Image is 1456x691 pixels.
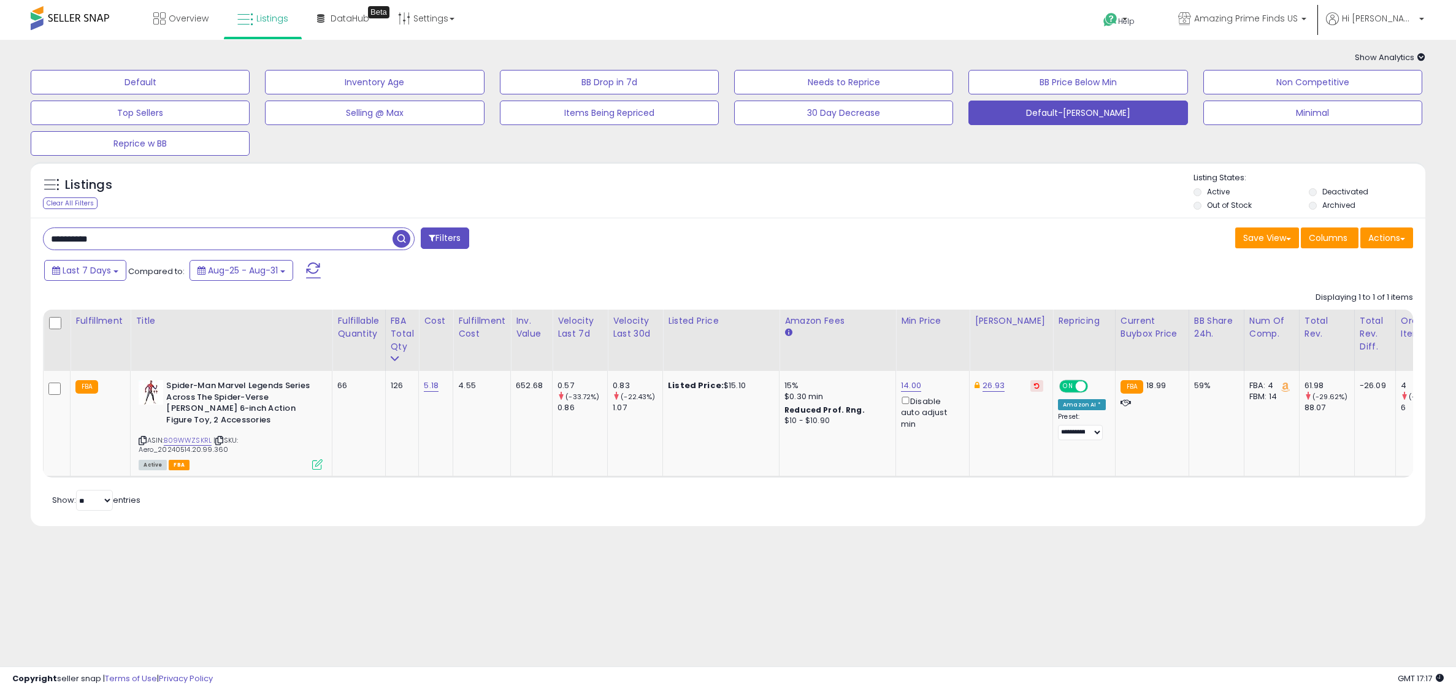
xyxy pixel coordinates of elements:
[139,380,323,468] div: ASIN:
[784,327,792,338] small: Amazon Fees.
[424,380,439,392] a: 5.18
[1360,227,1413,248] button: Actions
[337,315,380,340] div: Fulfillable Quantity
[1121,315,1184,340] div: Current Buybox Price
[75,315,125,327] div: Fulfillment
[668,380,724,391] b: Listed Price:
[1118,16,1135,26] span: Help
[784,315,891,327] div: Amazon Fees
[136,315,327,327] div: Title
[265,101,484,125] button: Selling @ Max
[1360,315,1390,353] div: Total Rev. Diff.
[734,101,953,125] button: 30 Day Decrease
[1194,12,1298,25] span: Amazing Prime Finds US
[1060,381,1076,392] span: ON
[613,315,657,340] div: Velocity Last 30d
[208,264,278,277] span: Aug-25 - Aug-31
[1058,315,1110,327] div: Repricing
[169,12,209,25] span: Overview
[52,494,140,506] span: Show: entries
[1309,232,1347,244] span: Columns
[1249,315,1294,340] div: Num of Comp.
[784,416,886,426] div: $10 - $10.90
[458,380,501,391] div: 4.55
[668,380,770,391] div: $15.10
[391,315,414,353] div: FBA Total Qty
[500,70,719,94] button: BB Drop in 7d
[613,380,662,391] div: 0.83
[1194,172,1425,184] p: Listing States:
[621,392,655,402] small: (-22.43%)
[368,6,389,18] div: Tooltip anchor
[1401,380,1450,391] div: 4
[31,101,250,125] button: Top Sellers
[1203,70,1422,94] button: Non Competitive
[424,315,448,327] div: Cost
[1305,402,1354,413] div: 88.07
[500,101,719,125] button: Items Being Repriced
[1322,200,1355,210] label: Archived
[128,265,185,277] span: Compared to:
[901,380,921,392] a: 14.00
[421,227,469,249] button: Filters
[968,101,1187,125] button: Default-[PERSON_NAME]
[1305,315,1349,340] div: Total Rev.
[1401,402,1450,413] div: 6
[1207,186,1230,197] label: Active
[1058,413,1106,440] div: Preset:
[43,197,98,209] div: Clear All Filters
[44,260,126,281] button: Last 7 Days
[1301,227,1358,248] button: Columns
[1322,186,1368,197] label: Deactivated
[901,315,964,327] div: Min Price
[1305,380,1354,391] div: 61.98
[901,394,960,430] div: Disable auto adjust min
[1103,12,1118,28] i: Get Help
[516,380,543,391] div: 652.68
[139,460,167,470] span: All listings currently available for purchase on Amazon
[1249,391,1290,402] div: FBM: 14
[1409,392,1443,402] small: (-33.33%)
[784,380,886,391] div: 15%
[557,315,602,340] div: Velocity Last 7d
[1086,381,1106,392] span: OFF
[164,435,212,446] a: B09WWZSKRL
[1249,380,1290,391] div: FBA: 4
[337,380,375,391] div: 66
[1312,392,1347,402] small: (-29.62%)
[1146,380,1166,391] span: 18.99
[613,402,662,413] div: 1.07
[139,380,163,405] img: 41qkUsHwBLL._SL40_.jpg
[1194,380,1235,391] div: 59%
[1121,380,1143,394] small: FBA
[516,315,547,340] div: Inv. value
[734,70,953,94] button: Needs to Reprice
[1316,292,1413,304] div: Displaying 1 to 1 of 1 items
[784,391,886,402] div: $0.30 min
[391,380,410,391] div: 126
[31,131,250,156] button: Reprice w BB
[169,460,190,470] span: FBA
[968,70,1187,94] button: BB Price Below Min
[1355,52,1425,63] span: Show Analytics
[166,380,315,429] b: Spider-Man Marvel Legends Series Across The Spider-Verse [PERSON_NAME] 6-inch Action Figure Toy, ...
[1326,12,1424,40] a: Hi [PERSON_NAME]
[983,380,1005,392] a: 26.93
[557,402,607,413] div: 0.86
[557,380,607,391] div: 0.57
[1194,315,1239,340] div: BB Share 24h.
[784,405,865,415] b: Reduced Prof. Rng.
[1401,315,1446,340] div: Ordered Items
[65,177,112,194] h5: Listings
[1342,12,1416,25] span: Hi [PERSON_NAME]
[1203,101,1422,125] button: Minimal
[1207,200,1252,210] label: Out of Stock
[265,70,484,94] button: Inventory Age
[256,12,288,25] span: Listings
[190,260,293,281] button: Aug-25 - Aug-31
[63,264,111,277] span: Last 7 Days
[1235,227,1299,248] button: Save View
[1058,399,1106,410] div: Amazon AI *
[565,392,599,402] small: (-33.72%)
[139,435,238,454] span: | SKU: Aero_20240514.20.99.360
